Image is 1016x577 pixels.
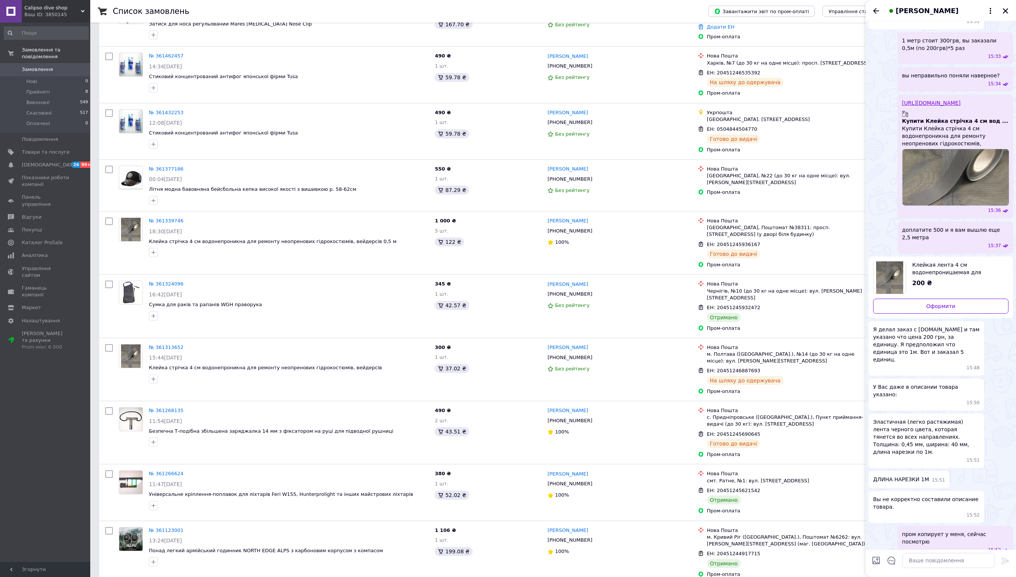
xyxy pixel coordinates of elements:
img: Фото товару [121,218,141,241]
img: Фото товару [119,408,143,431]
div: смт. Ратне, №1: вул. [STREET_ADDRESS] [707,477,872,484]
span: 13:24[DATE] [149,538,182,544]
span: 15:34 12.09.2025 [988,81,1001,87]
a: Клейка стрічка 4 см водонепроникна для ремонту неопренових гідрокостюмів, вейдерсів 0,5 м [149,239,397,244]
div: [PHONE_NUMBER] [546,353,594,363]
span: Налаштування [22,317,60,324]
button: Управління статусами [822,6,892,17]
span: Управління сайтом [22,265,70,279]
a: Фото товару [119,166,143,190]
span: 490 ₴ [435,110,451,115]
span: ЕН: 20451245932472 [707,305,760,310]
span: Управління статусами [828,9,886,14]
div: Ваш ID: 3850145 [24,11,90,18]
div: Пром-оплата [707,189,872,196]
div: Нова Пошта [707,470,872,477]
div: [GEOGRAPHIC_DATA], Поштомат №38311: просп. [STREET_ADDRESS] (у дворі біля будинку) [707,224,872,238]
span: 1 метр стоит 300грв, вы заказали 0,5м (по 200грв)*5 раз [902,37,1008,52]
span: 15:51 12.09.2025 [932,477,945,483]
span: 15:51 12.09.2025 [967,457,980,464]
span: Панель управління [22,194,70,207]
span: 0 [85,78,88,85]
span: Эластичная (легко растяжимая) лента черного цвета, которая тянется во всех направлениях. Толщина:... [873,418,980,456]
a: Додати ЕН [707,24,734,30]
input: Пошук [4,26,89,40]
a: Сумка для раків та рапанів WGH праворука [149,302,262,307]
img: Фото товару [119,471,143,494]
span: 15:37 12.09.2025 [988,243,1001,249]
span: пром копирует у меня, сейчас посмотрю [902,530,1008,545]
a: Безпечна Т-подібна збільшена заряджалка 14 мм з фіксатором на руці для підводної рушниці [149,428,393,434]
span: 1 шт. [435,537,448,543]
span: Універсальне кріплення-поплавок для ліхтарів Feri W155, Hunterprolight та інших майстрових ліхтарів [149,491,413,497]
div: м. Полтава ([GEOGRAPHIC_DATA].), №14 (до 30 кг на одне місце): вул. [PERSON_NAME][STREET_ADDRESS] [707,351,872,364]
span: Без рейтингу [555,74,590,80]
div: [PHONE_NUMBER] [546,174,594,184]
div: 199.08 ₴ [435,547,472,556]
a: Клейка стрічка 4 см водонепроникна для ремонту неопренових гідрокостюмів, вейдерсів [149,365,382,370]
span: 1 шт. [435,176,448,181]
span: 14:34[DATE] [149,63,182,69]
div: Отримано [707,495,741,504]
span: [PERSON_NAME] [896,6,958,16]
span: 00:04[DATE] [149,176,182,182]
div: Нова Пошта [707,344,872,351]
a: Понад легкий армійський годинник NORTH EDGE ALPS з карбоновим корпусом з компасом [149,548,383,553]
span: 15:48 12.09.2025 [967,365,980,371]
a: Фото товару [119,527,143,551]
span: Відгуки [22,214,41,221]
div: Нова Пошта [707,53,872,59]
img: 4945081037_w700_h500_klejkaya-lenta-4.jpg [876,261,903,294]
div: Нова Пошта [707,281,872,287]
div: [PHONE_NUMBER] [546,61,594,71]
div: На шляху до одержувача [707,376,784,385]
div: Отримано [707,313,741,322]
a: № 361123001 [149,527,183,533]
h1: Список замовлень [113,7,189,16]
span: 345 ₴ [435,281,451,287]
div: 167.70 ₴ [435,20,472,29]
div: Нова Пошта [707,218,872,224]
div: Чернігів, №10 (до 30 кг на одне місце): вул. [PERSON_NAME][STREET_ADDRESS] [707,288,872,301]
span: Товари та послуги [22,149,70,156]
div: Пром-оплата [707,451,872,458]
span: вы неправильно поняли наверное? [902,72,1000,79]
span: 2 шт. [435,418,448,423]
span: Я делал заказ с [DOMAIN_NAME] и там указано что цена 200 грн, за единицу. Я предположил что едини... [873,326,980,363]
span: Без рейтингу [555,131,590,137]
div: Нова Пошта [707,407,872,414]
span: 380 ₴ [435,471,451,476]
button: Закрити [1001,6,1010,15]
span: Скасовані [26,110,52,116]
a: [PERSON_NAME] [547,527,588,534]
img: Фото товару [121,281,140,304]
a: Стиковий концентрований антифог японської фірми Tusa [149,74,298,79]
div: Пром-оплата [707,388,872,395]
a: [PERSON_NAME] [547,166,588,173]
span: Завантажити звіт по пром-оплаті [714,8,809,15]
div: Готово до видачі [707,134,760,143]
div: Отримано [707,559,741,568]
span: 16:42[DATE] [149,292,182,298]
div: 37.02 ₴ [435,364,469,373]
div: Укрпошта [707,109,872,116]
span: Гаманець компанії [22,285,70,298]
a: Фото товару [119,281,143,305]
a: Стиковий концентрований антифог японської фірми Tusa [149,130,298,136]
span: 100% [555,548,569,554]
span: 100% [555,239,569,245]
img: Фото товару [119,166,143,189]
span: ЕН: 0504844504770 [707,126,757,132]
span: Вы не корректно составили описание товара. [873,495,980,511]
div: Харків, №7 (до 30 кг на одне місце): просп. [STREET_ADDRESS] [707,60,872,66]
span: 15:36 12.09.2025 [988,207,1001,214]
a: [URL][DOMAIN_NAME] [902,100,961,106]
a: Оформити [873,299,1008,314]
div: Пром-оплата [707,147,872,153]
span: Без рейтингу [555,302,590,308]
span: Маркет [22,304,41,311]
